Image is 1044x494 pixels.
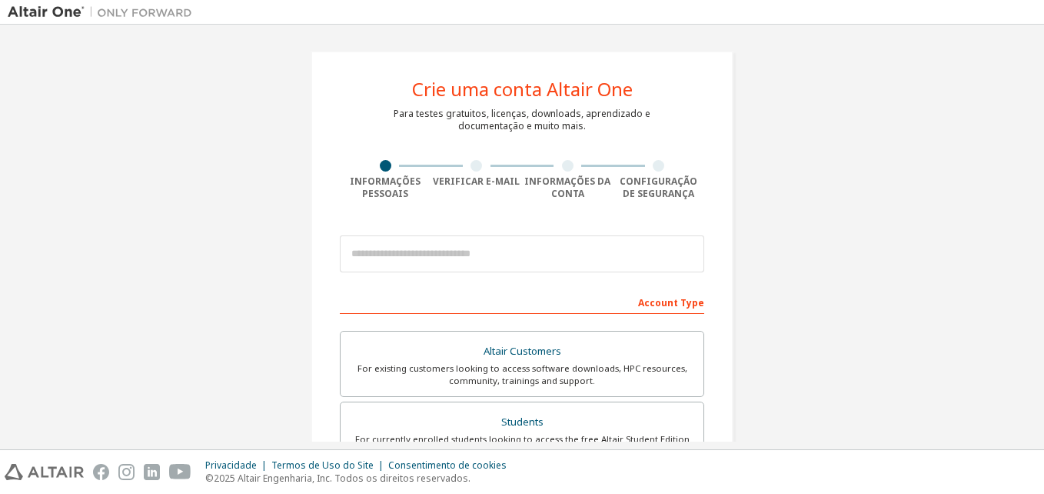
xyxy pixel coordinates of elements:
div: Students [350,412,694,433]
img: youtube.svg [169,464,191,480]
p: © [205,472,516,485]
div: Informações da conta [522,175,613,200]
div: Consentimento de cookies [388,459,516,472]
div: Termos de Uso do Site [271,459,388,472]
div: For currently enrolled students looking to access the free Altair Student Edition bundle and all ... [350,433,694,458]
div: Para testes gratuitos, licenças, downloads, aprendizado e documentação e muito mais. [394,108,650,132]
div: Crie uma conta Altair One [412,80,633,98]
div: Verificar e-mail [431,175,523,188]
img: Altair One [8,5,200,20]
div: For existing customers looking to access software downloads, HPC resources, community, trainings ... [350,362,694,387]
img: facebook.svg [93,464,109,480]
img: instagram.svg [118,464,135,480]
div: Informações pessoais [340,175,431,200]
img: altair_logo.svg [5,464,84,480]
div: Privacidade [205,459,271,472]
div: Configuração de segurança [613,175,705,200]
div: Account Type [340,289,704,314]
font: 2025 Altair Engenharia, Inc. Todos os direitos reservados. [214,472,470,485]
div: Altair Customers [350,341,694,362]
img: linkedin.svg [144,464,160,480]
